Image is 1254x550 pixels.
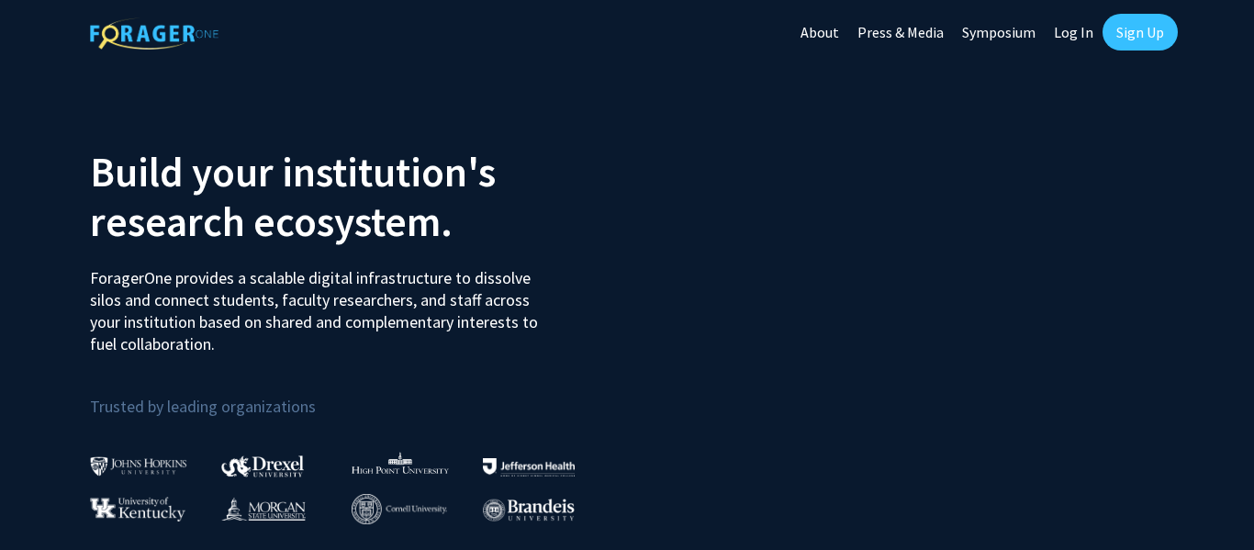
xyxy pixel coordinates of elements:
[352,452,449,474] img: High Point University
[483,458,575,476] img: Thomas Jefferson University
[90,17,218,50] img: ForagerOne Logo
[352,494,447,524] img: Cornell University
[483,499,575,522] img: Brandeis University
[221,497,306,521] img: Morgan State University
[221,455,304,477] img: Drexel University
[1103,14,1178,51] a: Sign Up
[90,147,613,246] h2: Build your institution's research ecosystem.
[90,370,613,421] p: Trusted by leading organizations
[90,456,187,476] img: Johns Hopkins University
[90,253,551,355] p: ForagerOne provides a scalable digital infrastructure to dissolve silos and connect students, fac...
[90,497,185,522] img: University of Kentucky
